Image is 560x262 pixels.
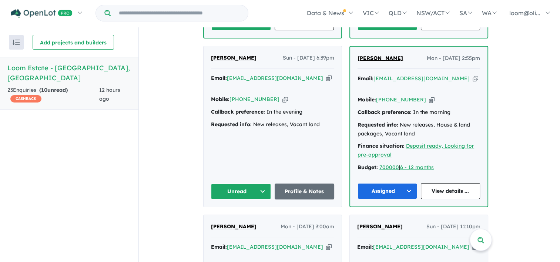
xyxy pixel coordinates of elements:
[358,55,403,61] span: [PERSON_NAME]
[99,87,120,102] span: 12 hours ago
[13,40,20,45] img: sort.svg
[358,109,412,115] strong: Callback preference:
[358,108,480,117] div: In the morning
[227,243,323,250] a: [EMAIL_ADDRESS][DOMAIN_NAME]
[373,243,469,250] a: [EMAIL_ADDRESS][DOMAIN_NAME]
[358,121,398,128] strong: Requested info:
[211,54,256,63] a: [PERSON_NAME]
[283,54,334,63] span: Sun - [DATE] 6:39pm
[358,164,378,171] strong: Budget:
[357,222,403,231] a: [PERSON_NAME]
[429,96,435,104] button: Copy
[421,183,480,199] a: View details ...
[379,164,399,171] a: 700000
[357,223,403,230] span: [PERSON_NAME]
[427,54,480,63] span: Mon - [DATE] 2:55pm
[211,54,256,61] span: [PERSON_NAME]
[112,5,247,21] input: Try estate name, suburb, builder or developer
[358,75,373,82] strong: Email:
[211,121,252,128] strong: Requested info:
[358,121,480,138] div: New releases, House & land packages, Vacant land
[358,142,474,158] a: Deposit ready, Looking for pre-approval
[211,120,334,129] div: New releases, Vacant land
[33,35,114,50] button: Add projects and builders
[7,86,99,104] div: 23 Enquir ies
[326,243,332,251] button: Copy
[211,96,229,103] strong: Mobile:
[400,164,434,171] a: 6 - 12 months
[11,9,73,18] img: Openlot PRO Logo White
[41,87,47,93] span: 10
[509,9,540,17] span: loom@oli...
[211,108,334,117] div: In the evening
[358,96,376,103] strong: Mobile:
[373,75,470,82] a: [EMAIL_ADDRESS][DOMAIN_NAME]
[358,183,417,199] button: Assigned
[282,95,288,103] button: Copy
[275,184,335,199] a: Profile & Notes
[229,96,279,103] a: [PHONE_NUMBER]
[473,75,478,83] button: Copy
[39,87,68,93] strong: ( unread)
[227,75,323,81] a: [EMAIL_ADDRESS][DOMAIN_NAME]
[358,142,405,149] strong: Finance situation:
[7,63,131,83] h5: Loom Estate - [GEOGRAPHIC_DATA] , [GEOGRAPHIC_DATA]
[357,243,373,250] strong: Email:
[358,163,480,172] div: |
[211,222,256,231] a: [PERSON_NAME]
[326,74,332,82] button: Copy
[426,222,480,231] span: Sun - [DATE] 11:10pm
[376,96,426,103] a: [PHONE_NUMBER]
[211,223,256,230] span: [PERSON_NAME]
[211,184,271,199] button: Unread
[211,243,227,250] strong: Email:
[10,95,41,103] span: CASHBACK
[358,54,403,63] a: [PERSON_NAME]
[211,108,265,115] strong: Callback preference:
[281,222,334,231] span: Mon - [DATE] 3:00am
[211,75,227,81] strong: Email:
